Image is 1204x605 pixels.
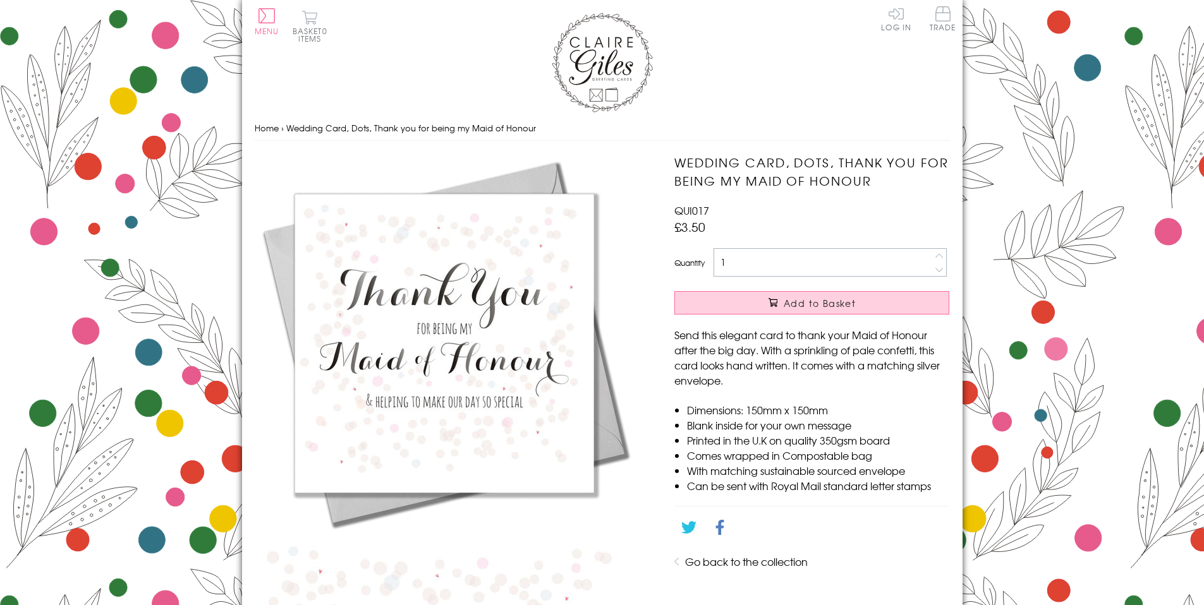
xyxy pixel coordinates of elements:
[286,122,536,134] span: Wedding Card, Dots, Thank you for being my Maid of Honour
[687,417,949,433] li: Blank inside for your own message
[674,327,949,388] p: Send this elegant card to thank your Maid of Honour after the big day. With a sprinkling of pale ...
[881,6,911,31] a: Log In
[687,433,949,448] li: Printed in the U.K on quality 350gsm board
[255,116,950,141] nav: breadcrumbs
[674,218,705,236] span: £3.50
[674,153,949,190] h1: Wedding Card, Dots, Thank you for being my Maid of Honour
[930,6,956,33] a: Trade
[293,10,327,42] button: Basket0 items
[281,122,284,134] span: ›
[685,554,808,569] a: Go back to the collection
[687,448,949,463] li: Comes wrapped in Compostable bag
[255,8,279,35] button: Menu
[255,122,279,134] a: Home
[687,463,949,478] li: With matching sustainable sourced envelope
[552,13,653,112] img: Claire Giles Greetings Cards
[255,25,279,37] span: Menu
[687,478,949,493] li: Can be sent with Royal Mail standard letter stamps
[674,291,949,314] button: Add to Basket
[674,203,709,218] span: QUI017
[298,25,327,44] span: 0 items
[687,402,949,417] li: Dimensions: 150mm x 150mm
[930,6,956,31] span: Trade
[255,153,634,532] img: Wedding Card, Dots, Thank you for being my Maid of Honour
[674,257,705,268] label: Quantity
[784,297,856,309] span: Add to Basket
